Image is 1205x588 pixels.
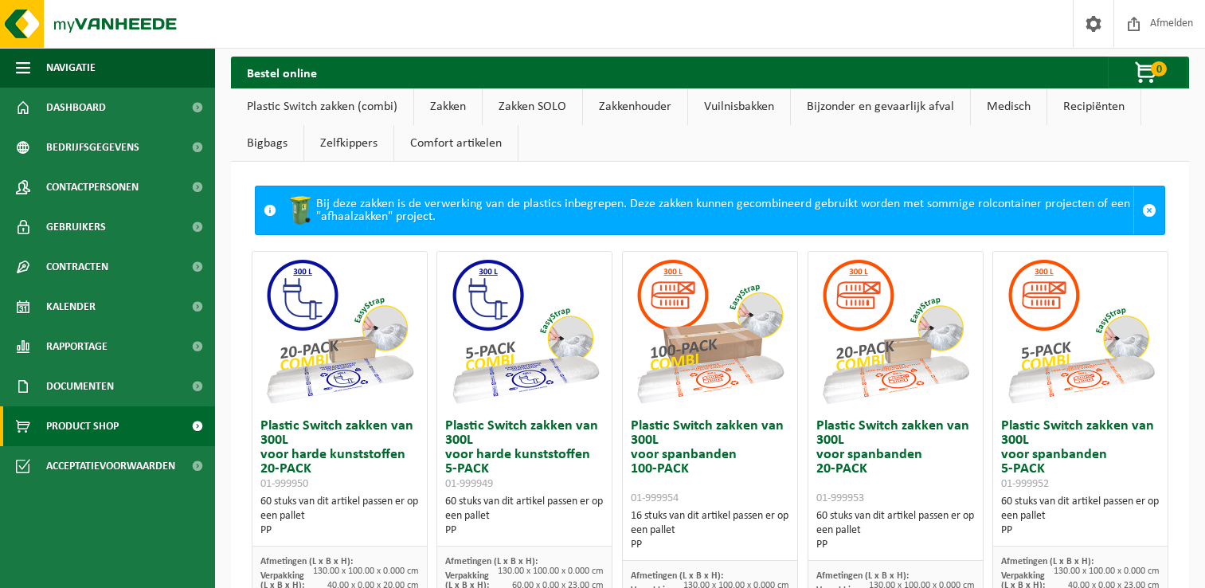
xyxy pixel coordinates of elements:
h3: Plastic Switch zakken van 300L voor spanbanden 100-PACK [631,419,789,505]
span: Gebruikers [46,207,106,247]
a: Vuilnisbakken [688,88,790,125]
span: 01-999953 [816,492,864,504]
div: PP [816,538,975,552]
h3: Plastic Switch zakken van 300L voor spanbanden 20-PACK [816,419,975,505]
a: Bijzonder en gevaarlijk afval [791,88,970,125]
span: Rapportage [46,327,108,367]
span: Afmetingen (L x B x H): [445,557,538,566]
div: 60 stuks van dit artikel passen er op een pallet [445,495,604,538]
img: 01-999952 [1001,252,1160,411]
h2: Bestel online [231,57,333,88]
div: 60 stuks van dit artikel passen er op een pallet [1001,495,1160,538]
span: Navigatie [46,48,96,88]
span: 01-999949 [445,478,493,490]
a: Comfort artikelen [394,125,518,162]
span: Contactpersonen [46,167,139,207]
h3: Plastic Switch zakken van 300L voor harde kunststoffen 20-PACK [260,419,419,491]
span: Kalender [46,287,96,327]
a: Bigbags [231,125,303,162]
img: 01-999954 [630,252,789,411]
h3: Plastic Switch zakken van 300L voor spanbanden 5-PACK [1001,419,1160,491]
div: 16 stuks van dit artikel passen er op een pallet [631,509,789,552]
img: WB-0240-HPE-GN-50.png [284,194,316,226]
span: Bedrijfsgegevens [46,127,139,167]
span: 130.00 x 100.00 x 0.000 cm [1054,566,1160,576]
div: 60 stuks van dit artikel passen er op een pallet [816,509,975,552]
a: Recipiënten [1047,88,1140,125]
a: Sluit melding [1133,186,1164,234]
div: PP [631,538,789,552]
a: Zakken [414,88,482,125]
div: Bij deze zakken is de verwerking van de plastics inbegrepen. Deze zakken kunnen gecombineerd gebr... [284,186,1133,234]
span: Afmetingen (L x B x H): [816,571,909,581]
a: Zelfkippers [304,125,393,162]
span: 01-999954 [631,492,679,504]
a: Plastic Switch zakken (combi) [231,88,413,125]
span: Afmetingen (L x B x H): [1001,557,1093,566]
span: Afmetingen (L x B x H): [631,571,723,581]
div: PP [1001,523,1160,538]
span: Dashboard [46,88,106,127]
div: 60 stuks van dit artikel passen er op een pallet [260,495,419,538]
span: Documenten [46,367,114,406]
span: 01-999952 [1001,478,1049,490]
img: 01-999950 [260,252,419,411]
span: Product Shop [46,406,119,446]
span: Contracten [46,247,108,287]
span: 01-999950 [260,478,308,490]
a: Medisch [971,88,1047,125]
span: Afmetingen (L x B x H): [260,557,353,566]
div: PP [260,523,419,538]
a: Zakken SOLO [483,88,582,125]
button: 0 [1108,57,1187,88]
img: 01-999953 [816,252,975,411]
span: 0 [1151,61,1167,76]
h3: Plastic Switch zakken van 300L voor harde kunststoffen 5-PACK [445,419,604,491]
img: 01-999949 [445,252,604,411]
div: PP [445,523,604,538]
span: 130.00 x 100.00 x 0.000 cm [498,566,604,576]
span: Acceptatievoorwaarden [46,446,175,486]
span: 130.00 x 100.00 x 0.000 cm [313,566,419,576]
a: Zakkenhouder [583,88,687,125]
